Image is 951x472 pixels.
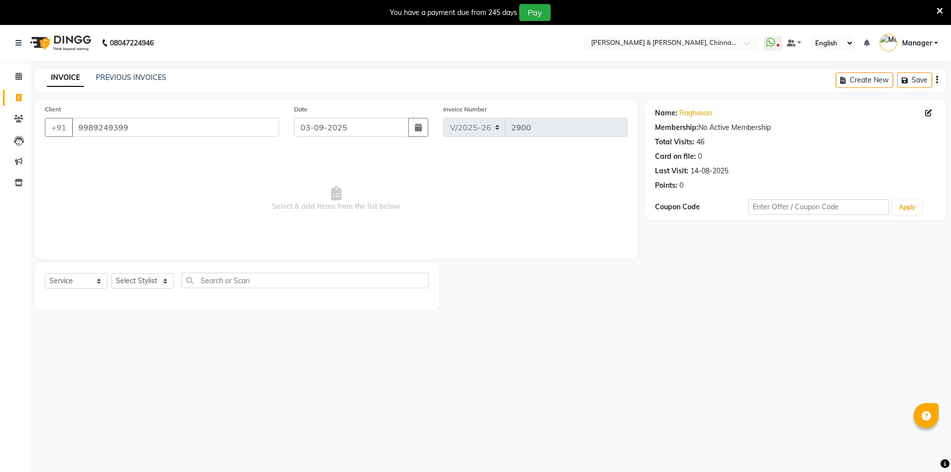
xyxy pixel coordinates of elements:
button: Save [897,72,932,88]
label: Client [45,105,61,114]
button: Create New [836,72,893,88]
button: Pay [519,4,551,21]
div: 46 [696,137,704,147]
img: Manager [880,34,897,51]
input: Enter Offer / Coupon Code [748,199,889,215]
div: Last Visit: [655,166,688,176]
div: You have a payment due from 245 days [390,7,517,18]
input: Search or Scan [181,273,429,288]
b: 08047224946 [110,29,154,57]
a: Raghavan [679,108,712,118]
div: Total Visits: [655,137,694,147]
div: 0 [698,151,702,162]
iframe: chat widget [909,432,941,462]
div: Membership: [655,122,698,133]
img: logo [25,29,94,57]
div: Coupon Code [655,202,749,212]
label: Date [294,105,308,114]
div: 14-08-2025 [690,166,728,176]
span: Manager [902,38,932,48]
div: Name: [655,108,677,118]
div: 0 [679,180,683,191]
label: Invoice Number [443,105,487,114]
div: Points: [655,180,677,191]
button: +91 [45,118,73,137]
a: INVOICE [47,69,84,87]
span: Select & add items from the list below [45,149,628,249]
div: Card on file: [655,151,696,162]
div: No Active Membership [655,122,936,133]
a: PREVIOUS INVOICES [96,73,166,82]
input: Search by Name/Mobile/Email/Code [72,118,279,137]
button: Apply [893,200,922,215]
